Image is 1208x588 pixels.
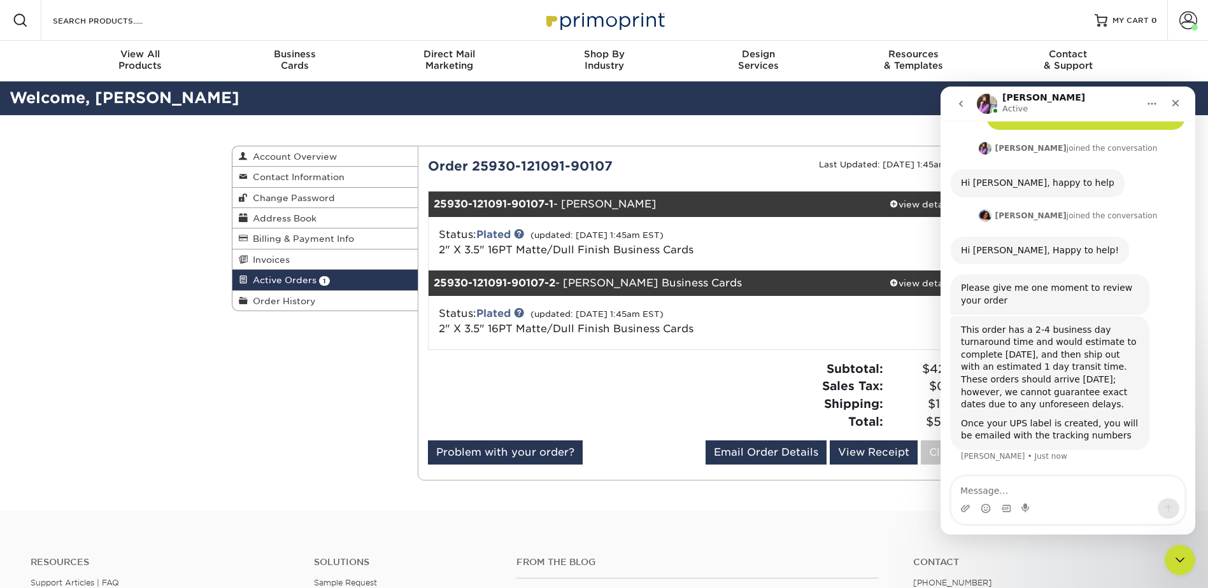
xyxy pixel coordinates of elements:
[706,440,827,465] a: Email Order Details
[217,41,372,81] a: BusinessCards
[941,87,1195,535] iframe: Intercom live chat
[232,291,418,311] a: Order History
[217,48,372,71] div: Cards
[836,48,991,71] div: & Templates
[314,557,497,568] h4: Solutions
[991,48,1146,60] span: Contact
[527,48,681,71] div: Industry
[314,578,377,587] a: Sample Request
[681,48,836,71] div: Services
[248,193,335,203] span: Change Password
[248,234,354,244] span: Billing & Payment Info
[248,213,316,223] span: Address Book
[232,228,418,249] a: Billing & Payment Info
[439,244,693,256] a: 2" X 3.5" 16PT Matte/Dull Finish Business Cards
[52,13,176,28] input: SEARCH PRODUCTS.....
[876,192,966,217] a: view details
[681,41,836,81] a: DesignServices
[887,360,967,378] span: $42.00
[434,198,553,210] strong: 25930-121091-90107-1
[428,440,583,465] a: Problem with your order?
[836,41,991,81] a: Resources& Templates
[429,306,786,337] div: Status:
[541,6,668,34] img: Primoprint
[248,255,290,265] span: Invoices
[530,309,664,319] small: (updated: [DATE] 1:45am EST)
[63,48,218,71] div: Products
[1112,15,1149,26] span: MY CART
[527,48,681,60] span: Shop By
[1151,16,1157,25] span: 0
[372,48,527,71] div: Marketing
[372,41,527,81] a: Direct MailMarketing
[876,198,966,211] div: view details
[527,41,681,81] a: Shop ByIndustry
[248,275,316,285] span: Active Orders
[530,230,664,240] small: (updated: [DATE] 1:45am EST)
[429,192,876,217] div: - [PERSON_NAME]
[217,48,372,60] span: Business
[836,48,991,60] span: Resources
[31,557,295,568] h4: Resources
[248,151,337,162] span: Account Overview
[232,188,418,208] a: Change Password
[476,228,511,241] a: Plated
[319,276,330,286] span: 1
[991,48,1146,71] div: & Support
[848,414,883,428] strong: Total:
[887,413,967,431] span: $57.68
[830,440,918,465] a: View Receipt
[876,277,966,290] div: view details
[372,48,527,60] span: Direct Mail
[429,227,786,258] div: Status:
[822,379,883,393] strong: Sales Tax:
[63,48,218,60] span: View All
[876,270,966,296] a: view details
[681,48,836,60] span: Design
[232,270,418,290] a: Active Orders 1
[476,307,511,319] a: Plated
[248,172,345,182] span: Contact Information
[232,249,418,270] a: Invoices
[516,557,879,568] h4: From the Blog
[429,270,876,296] div: - [PERSON_NAME] Business Cards
[921,440,967,465] a: Close
[232,167,418,187] a: Contact Information
[63,41,218,81] a: View AllProducts
[819,160,967,169] small: Last Updated: [DATE] 1:45am EST
[232,146,418,167] a: Account Overview
[913,557,1177,568] a: Contact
